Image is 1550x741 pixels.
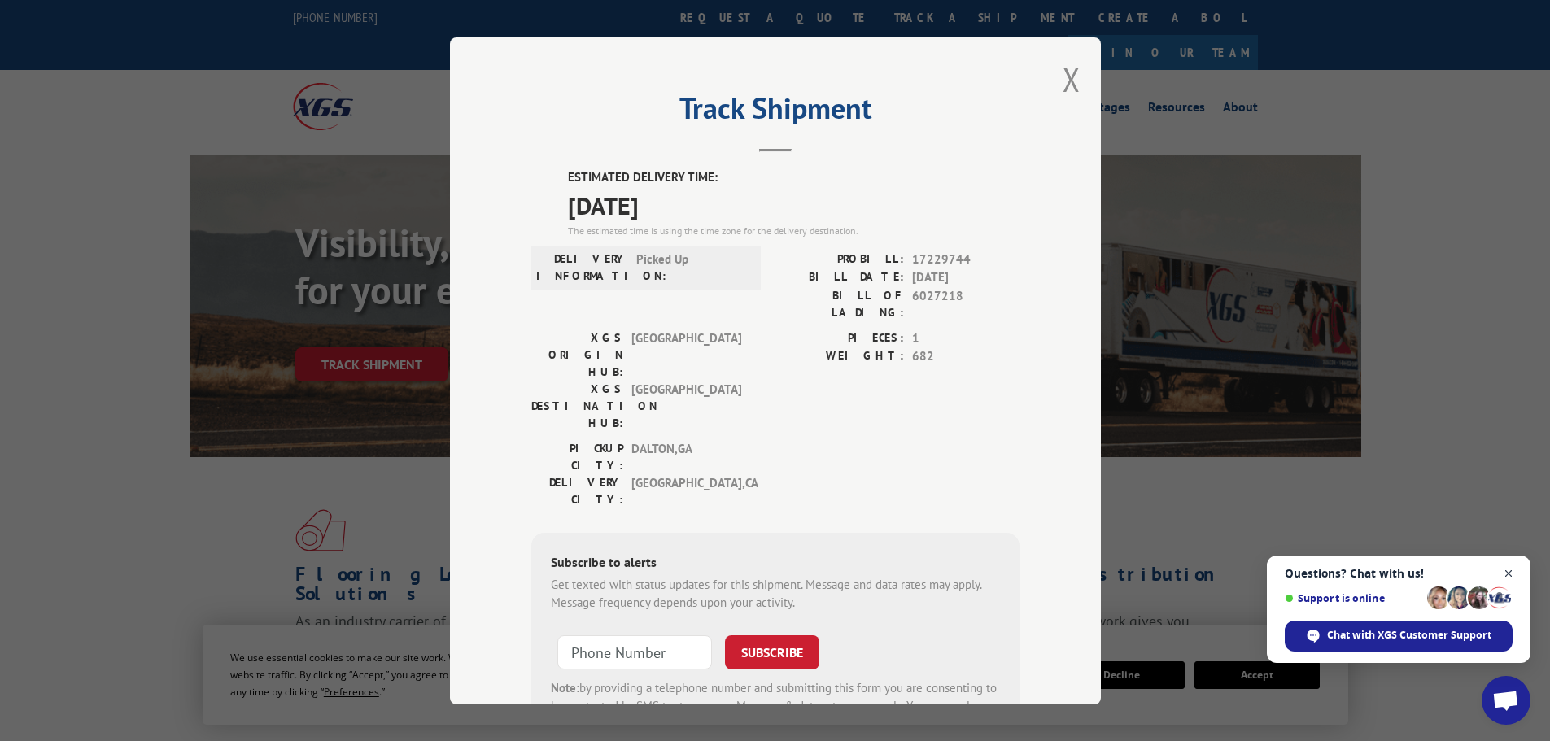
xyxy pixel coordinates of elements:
label: BILL DATE: [775,268,904,287]
label: ESTIMATED DELIVERY TIME: [568,168,1020,187]
span: Questions? Chat with us! [1285,567,1513,580]
span: Picked Up [636,250,746,284]
div: Open chat [1482,676,1530,725]
label: PICKUP CITY: [531,439,623,473]
label: PIECES: [775,329,904,347]
span: 682 [912,347,1020,366]
span: Close chat [1499,564,1519,584]
label: DELIVERY INFORMATION: [536,250,628,284]
div: by providing a telephone number and submitting this form you are consenting to be contacted by SM... [551,678,1000,734]
label: XGS ORIGIN HUB: [531,329,623,380]
input: Phone Number [557,634,712,669]
strong: Note: [551,679,579,695]
button: Close modal [1063,58,1081,101]
div: Chat with XGS Customer Support [1285,621,1513,652]
span: [GEOGRAPHIC_DATA] , CA [631,473,741,508]
label: WEIGHT: [775,347,904,366]
span: [GEOGRAPHIC_DATA] [631,329,741,380]
span: Support is online [1285,592,1421,604]
span: [DATE] [568,186,1020,223]
label: PROBILL: [775,250,904,268]
h2: Track Shipment [531,97,1020,128]
div: Subscribe to alerts [551,551,1000,575]
span: DALTON , GA [631,439,741,473]
span: 1 [912,329,1020,347]
span: [DATE] [912,268,1020,287]
span: 6027218 [912,286,1020,320]
div: Get texted with status updates for this shipment. Message and data rates may apply. Message frequ... [551,575,1000,612]
label: BILL OF LADING: [775,286,904,320]
div: The estimated time is using the time zone for the delivery destination. [568,223,1020,238]
label: XGS DESTINATION HUB: [531,380,623,431]
span: Chat with XGS Customer Support [1327,628,1491,643]
span: [GEOGRAPHIC_DATA] [631,380,741,431]
span: 17229744 [912,250,1020,268]
label: DELIVERY CITY: [531,473,623,508]
button: SUBSCRIBE [725,634,819,669]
